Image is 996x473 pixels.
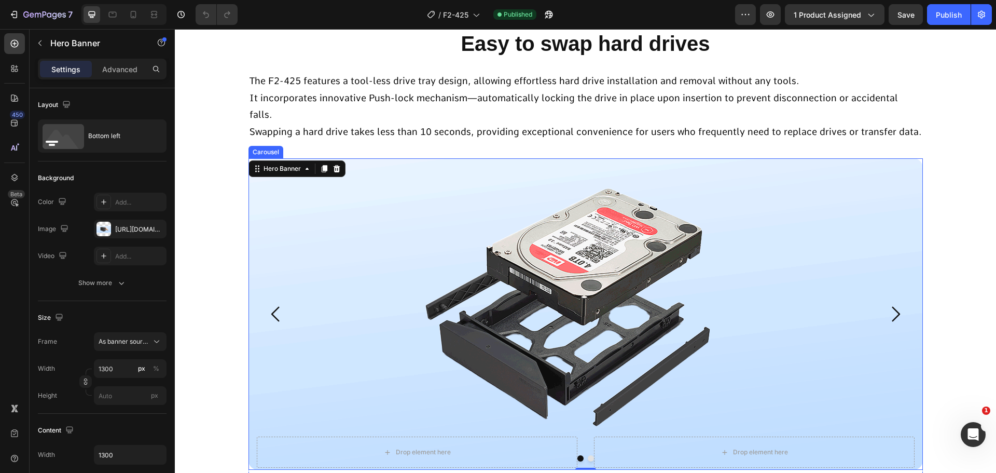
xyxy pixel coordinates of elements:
[76,118,106,128] div: Carousel
[4,4,77,25] button: 7
[961,422,986,447] iframe: Intercom live chat
[115,252,164,261] div: Add...
[38,337,57,346] label: Frame
[175,29,996,473] iframe: Design area
[38,391,57,400] label: Height
[87,135,128,144] div: Hero Banner
[38,195,68,209] div: Color
[10,111,25,119] div: 450
[151,391,158,399] span: px
[38,173,74,183] div: Background
[438,9,441,20] span: /
[38,311,65,325] div: Size
[51,64,80,75] p: Settings
[88,124,151,148] div: Bottom left
[99,337,149,346] span: As banner source
[936,9,962,20] div: Publish
[78,278,127,288] div: Show more
[38,249,69,263] div: Video
[889,4,923,25] button: Save
[94,445,166,464] input: Auto
[138,364,145,373] div: px
[50,37,139,49] p: Hero Banner
[443,9,468,20] span: F2-425
[196,4,238,25] div: Undo/Redo
[150,362,162,375] button: px
[558,419,613,427] div: Drop element here
[115,225,164,234] div: [URL][DOMAIN_NAME]
[102,64,137,75] p: Advanced
[94,386,167,405] input: px
[38,98,73,112] div: Layout
[221,419,276,427] div: Drop element here
[701,266,740,304] button: Carousel Next Arrow
[794,9,861,20] span: 1 product assigned
[94,359,167,378] input: px%
[982,407,990,415] span: 1
[504,10,532,19] span: Published
[8,190,25,198] div: Beta
[135,362,148,375] button: %
[94,332,167,351] button: As banner source
[413,426,419,433] button: Dot
[38,424,76,438] div: Content
[403,426,409,433] button: Dot
[68,8,73,21] p: 7
[115,198,164,207] div: Add...
[38,364,55,373] label: Width
[38,222,71,236] div: Image
[38,274,167,292] button: Show more
[927,4,971,25] button: Publish
[38,450,55,460] div: Width
[153,364,159,373] div: %
[785,4,884,25] button: 1 product assigned
[897,10,915,19] span: Save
